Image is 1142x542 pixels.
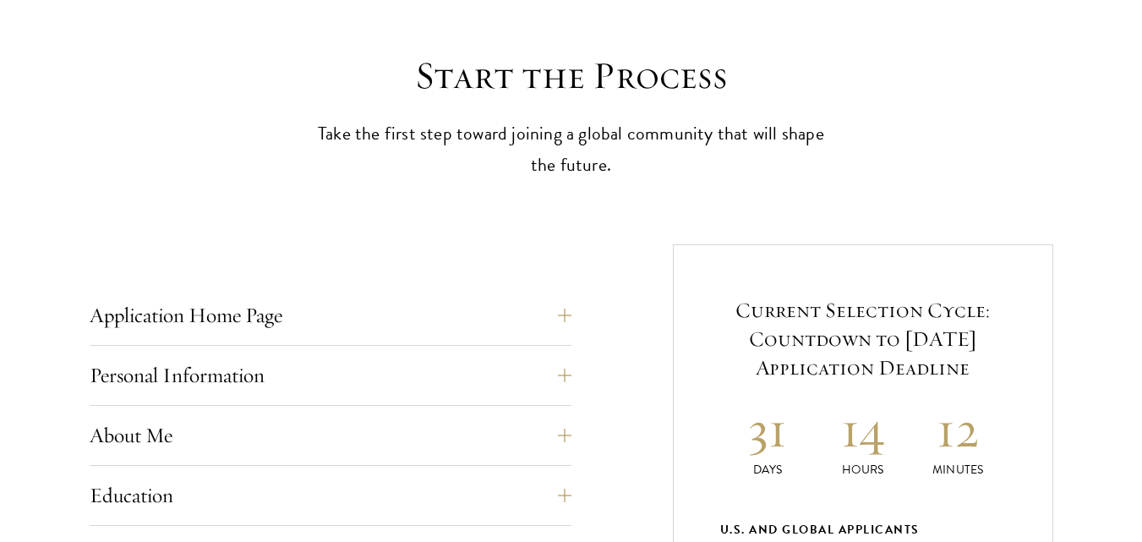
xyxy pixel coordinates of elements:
div: U.S. and Global Applicants [720,519,1006,540]
p: Minutes [910,461,1006,479]
h2: Start the Process [309,52,833,100]
button: Personal Information [90,355,571,396]
h2: 12 [910,397,1006,461]
p: Take the first step toward joining a global community that will shape the future. [309,118,833,181]
h2: 14 [815,397,910,461]
button: Education [90,475,571,516]
p: Hours [815,461,910,479]
h5: Current Selection Cycle: Countdown to [DATE] Application Deadline [720,296,1006,382]
p: Days [720,461,816,479]
button: About Me [90,415,571,456]
h2: 31 [720,397,816,461]
button: Application Home Page [90,295,571,336]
